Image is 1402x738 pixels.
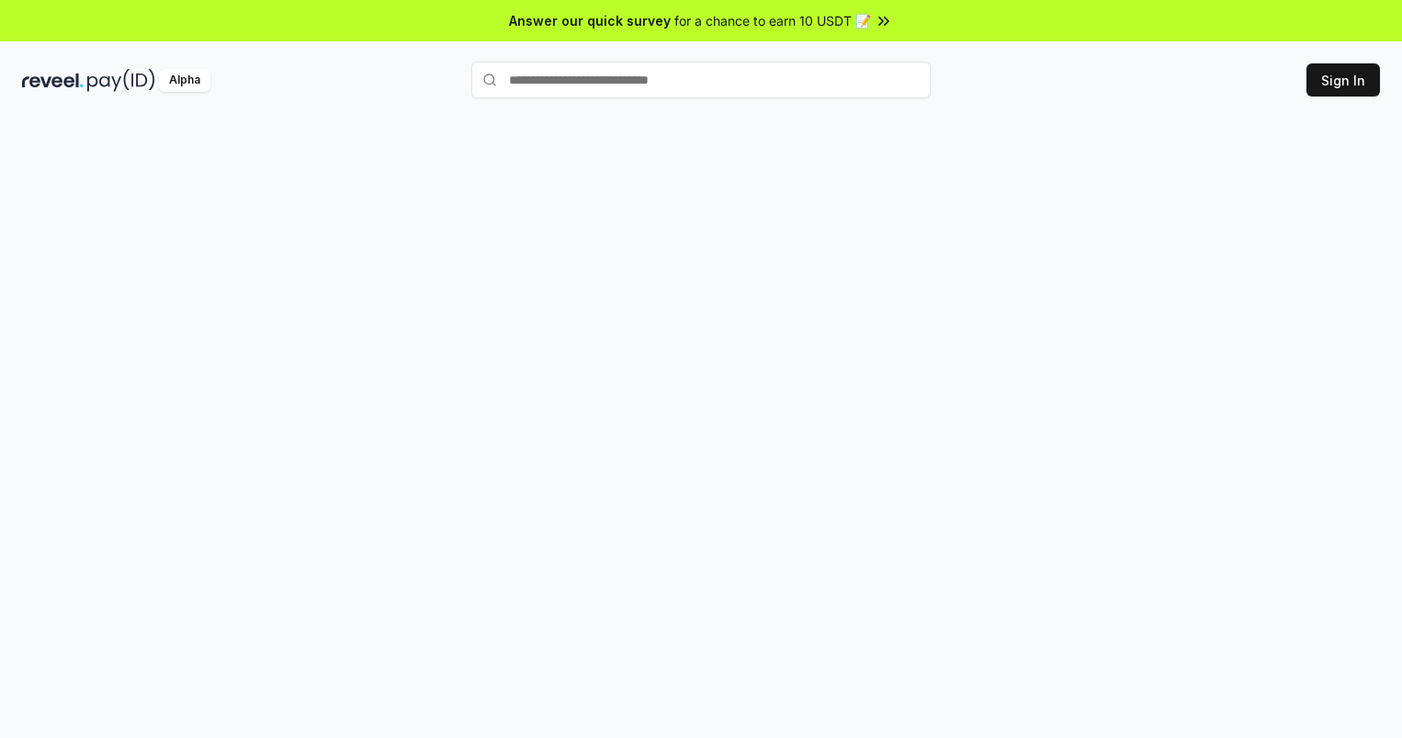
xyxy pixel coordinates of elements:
div: Alpha [159,69,210,92]
img: reveel_dark [22,69,84,92]
button: Sign In [1306,63,1380,97]
img: pay_id [87,69,155,92]
span: for a chance to earn 10 USDT 📝 [674,11,871,30]
span: Answer our quick survey [509,11,671,30]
